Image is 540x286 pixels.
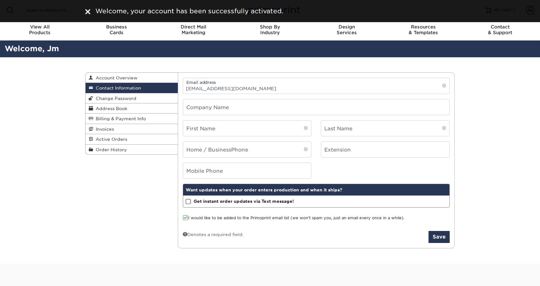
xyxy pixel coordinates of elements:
[308,24,385,30] span: Design
[78,24,155,30] span: Business
[385,20,462,40] a: Resources& Templates
[95,7,283,15] span: Welcome, your account has been successfully activated.
[462,20,538,40] a: Contact& Support
[183,184,450,196] div: Want updates when your order enters production and when it ships?
[85,9,90,14] img: close
[93,75,137,80] span: Account Overview
[93,116,146,121] span: Billing & Payment Info
[232,24,309,35] div: Industry
[93,106,127,111] span: Address Book
[385,24,462,30] span: Resources
[93,147,127,152] span: Order History
[183,231,244,238] div: Denotes a required field.
[86,124,178,134] a: Invoices
[462,24,538,30] span: Contact
[86,93,178,103] a: Change Password
[86,145,178,154] a: Order History
[232,24,309,30] span: Shop By
[429,231,450,243] button: Save
[86,83,178,93] a: Contact Information
[194,199,294,204] strong: Get instant order updates via Text message!
[2,24,78,35] div: Products
[2,24,78,30] span: View All
[78,20,155,40] a: BusinessCards
[308,24,385,35] div: Services
[93,127,114,132] span: Invoices
[183,215,405,221] label: I would like to be added to the Primoprint email list (we won't spam you, just an email every onc...
[232,20,309,40] a: Shop ByIndustry
[86,114,178,124] a: Billing & Payment Info
[308,20,385,40] a: DesignServices
[93,137,127,142] span: Active Orders
[385,24,462,35] div: & Templates
[155,20,232,40] a: Direct MailMarketing
[93,96,136,101] span: Change Password
[86,73,178,83] a: Account Overview
[93,85,141,90] span: Contact Information
[86,134,178,144] a: Active Orders
[2,20,78,40] a: View AllProducts
[86,103,178,114] a: Address Book
[462,24,538,35] div: & Support
[155,24,232,30] span: Direct Mail
[155,24,232,35] div: Marketing
[78,24,155,35] div: Cards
